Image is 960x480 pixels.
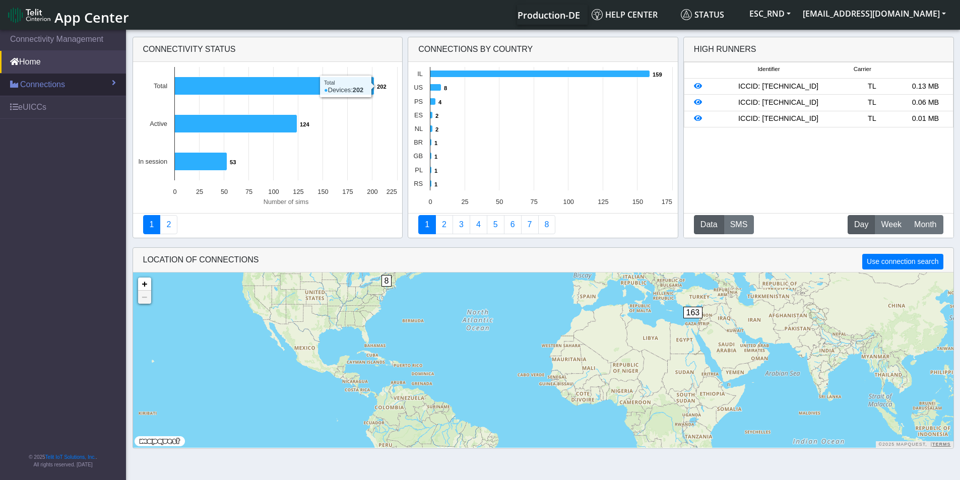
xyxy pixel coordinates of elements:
[220,188,227,195] text: 50
[662,198,672,205] text: 175
[415,166,423,174] text: PL
[263,198,308,205] text: Number of sims
[845,97,899,108] div: TL
[153,82,167,90] text: Total
[462,198,469,205] text: 25
[293,188,303,195] text: 125
[414,111,423,119] text: ES
[417,70,423,78] text: IL
[133,248,953,272] div: LOCATION OF CONNECTIONS
[414,139,423,146] text: BR
[245,188,252,195] text: 75
[342,188,353,195] text: 175
[367,188,377,195] text: 200
[876,441,953,448] div: ©2025 MapQuest, |
[899,97,952,108] div: 0.06 MB
[652,259,662,290] div: 1
[854,65,871,74] span: Carrier
[434,168,437,174] text: 1
[914,219,936,231] span: Month
[712,81,845,92] div: ICCID: [TECHNICAL_ID]
[414,152,423,160] text: GB
[632,198,643,205] text: 150
[908,215,943,234] button: Month
[8,7,50,23] img: logo-telit-cinterion-gw-new.png
[845,81,899,92] div: TL
[681,9,724,20] span: Status
[598,198,608,205] text: 125
[377,84,387,90] text: 202
[563,198,574,205] text: 100
[20,79,65,91] span: Connections
[845,113,899,124] div: TL
[712,113,845,124] div: ICCID: [TECHNICAL_ID]
[653,72,662,78] text: 159
[143,215,161,234] a: Connectivity status
[386,188,397,195] text: 225
[531,198,538,205] text: 75
[138,158,167,165] text: In session
[848,215,875,234] button: Day
[138,278,151,291] a: Zoom in
[694,43,756,55] div: High Runners
[435,126,438,132] text: 2
[434,181,437,187] text: 1
[724,215,754,234] button: SMS
[414,84,423,91] text: US
[862,254,943,269] button: Use connection search
[592,9,658,20] span: Help center
[54,8,129,27] span: App Center
[8,4,127,26] a: App Center
[588,5,677,25] a: Help center
[874,215,908,234] button: Week
[899,113,952,124] div: 0.01 MB
[418,215,436,234] a: Connections By Country
[415,125,423,132] text: NL
[683,307,703,318] span: 163
[268,188,279,195] text: 100
[196,188,203,195] text: 25
[797,5,952,23] button: [EMAIL_ADDRESS][DOMAIN_NAME]
[381,275,392,287] span: 8
[408,37,678,62] div: Connections By Country
[518,9,580,21] span: Production-DE
[173,188,176,195] text: 0
[45,454,96,460] a: Telit IoT Solutions, Inc.
[487,215,504,234] a: Usage by Carrier
[414,98,423,105] text: PS
[496,198,503,205] text: 50
[538,215,556,234] a: Not Connected for 30 days
[435,215,453,234] a: Carrier
[438,99,442,105] text: 4
[435,113,438,119] text: 2
[592,9,603,20] img: knowledge.svg
[300,121,309,127] text: 124
[757,65,780,74] span: Identifier
[317,188,328,195] text: 150
[677,5,743,25] a: Status
[521,215,539,234] a: Zero Session
[932,442,951,447] a: Terms
[743,5,797,23] button: ESC_RND
[434,140,437,146] text: 1
[854,219,868,231] span: Day
[694,215,724,234] button: Data
[160,215,177,234] a: Deployment status
[712,97,845,108] div: ICCID: [TECHNICAL_ID]
[899,81,952,92] div: 0.13 MB
[504,215,522,234] a: 14 Days Trend
[470,215,487,234] a: Connections By Carrier
[429,198,432,205] text: 0
[881,219,902,231] span: Week
[681,9,692,20] img: status.svg
[517,5,580,25] a: Your current platform instance
[453,215,470,234] a: Usage per Country
[434,154,437,160] text: 1
[418,215,668,234] nav: Summary paging
[150,120,167,127] text: Active
[444,85,447,91] text: 8
[143,215,393,234] nav: Summary paging
[133,37,403,62] div: Connectivity status
[138,291,151,304] a: Zoom out
[230,159,236,165] text: 53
